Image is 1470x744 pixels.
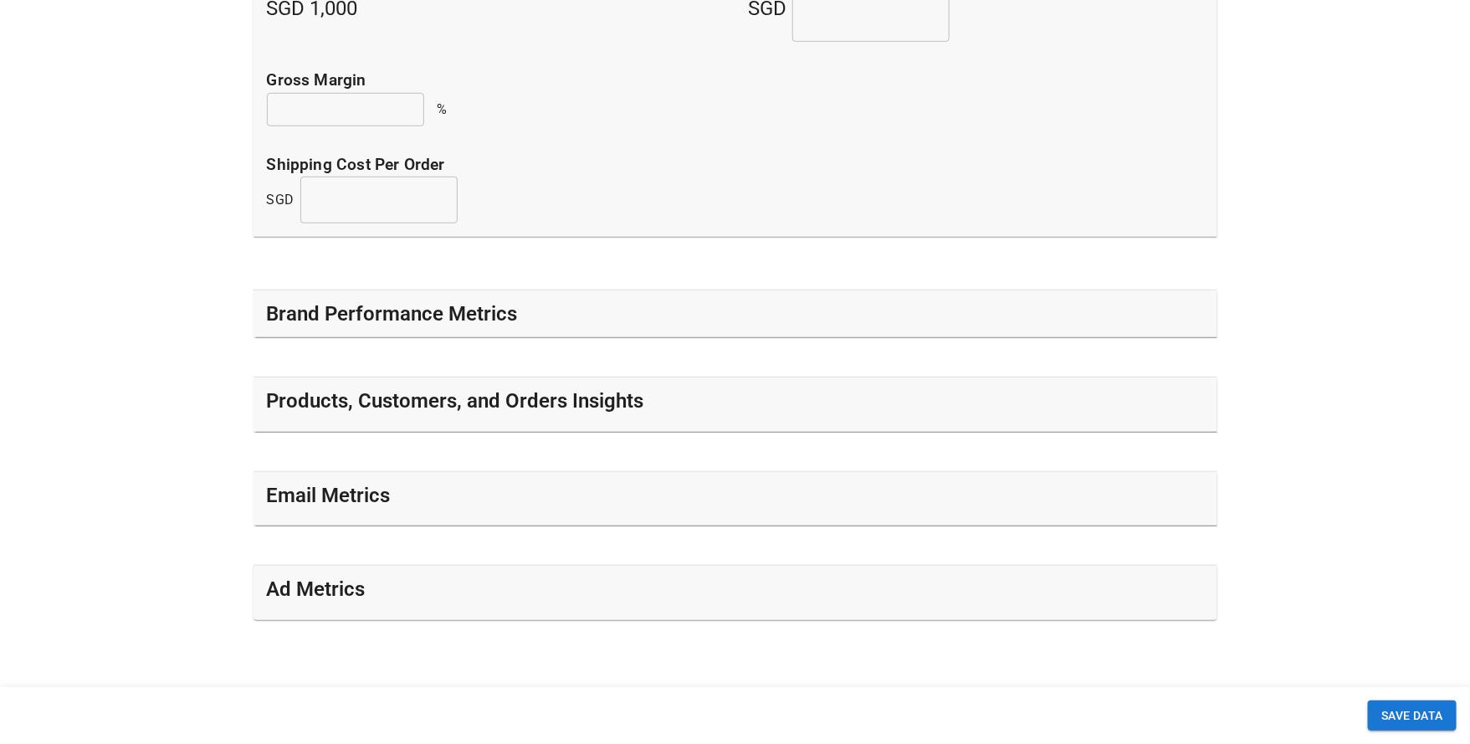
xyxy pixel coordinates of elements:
[267,482,391,509] h5: Email Metrics
[254,566,1217,619] div: Ad Metrics
[267,576,366,603] h5: Ad Metrics
[254,472,1217,526] div: Email Metrics
[267,387,644,414] h5: Products, Customers, and Orders Insights
[267,153,1204,177] p: Shipping cost per order
[267,300,518,327] h5: Brand Performance Metrics
[254,377,1217,431] div: Products, Customers, and Orders Insights
[1368,700,1457,731] button: SAVE DATA
[438,100,448,120] p: %
[267,190,294,210] p: SGD
[267,69,1204,93] p: Gross margin
[254,290,1217,337] div: Brand Performance Metrics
